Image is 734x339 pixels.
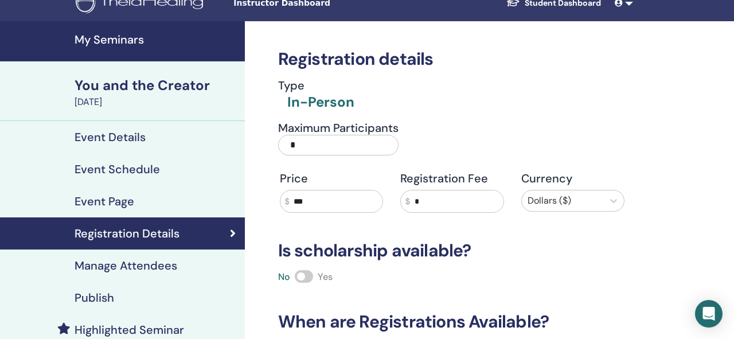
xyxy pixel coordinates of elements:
span: Yes [318,271,333,283]
h4: Event Schedule [75,162,160,176]
a: You and the Creator[DATE] [68,76,245,109]
div: [DATE] [75,95,238,109]
input: Maximum Participants [278,135,399,155]
div: You and the Creator [75,76,238,95]
div: Open Intercom Messenger [695,300,723,328]
h3: Registration details [271,49,633,69]
h4: Price [280,172,383,185]
span: No [278,271,290,283]
h4: Type [278,79,354,92]
h4: Maximum Participants [278,121,399,135]
h4: Highlighted Seminar [75,323,184,337]
h4: Event Page [75,194,134,208]
h4: Event Details [75,130,146,144]
span: $ [285,196,290,208]
h4: My Seminars [75,33,238,46]
h3: Is scholarship available? [271,240,633,261]
span: $ [405,196,410,208]
div: In-Person [287,92,354,112]
h4: Manage Attendees [75,259,177,272]
h4: Publish [75,291,114,305]
h4: Registration Details [75,227,179,240]
h3: When are Registrations Available? [271,311,633,332]
h4: Currency [521,172,624,185]
h4: Registration Fee [400,172,503,185]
